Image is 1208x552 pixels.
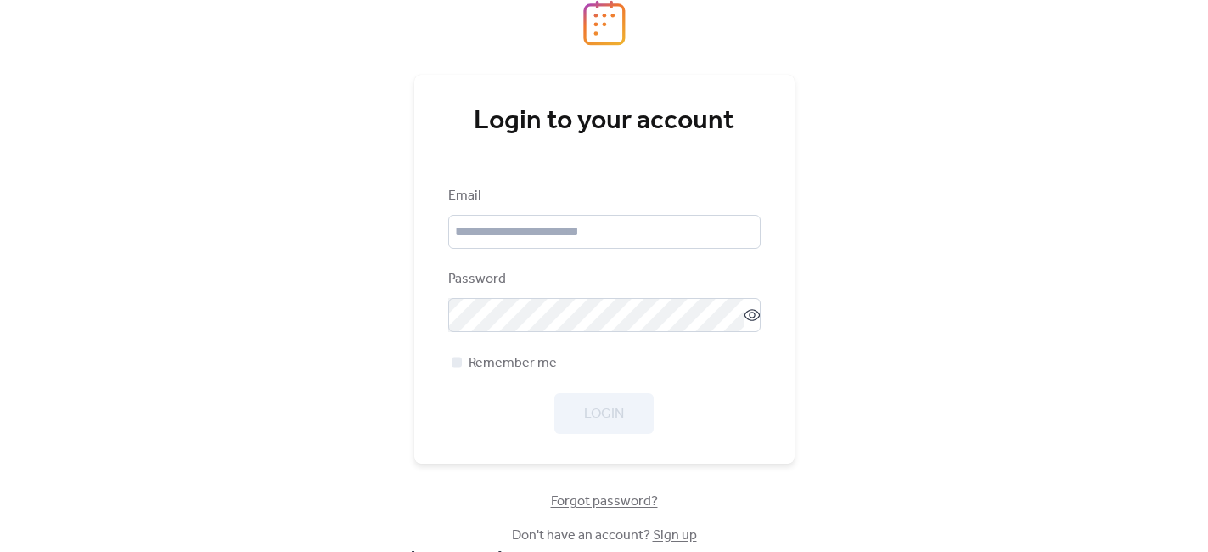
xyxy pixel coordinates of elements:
a: Sign up [653,522,697,549]
div: Email [448,186,757,206]
div: Password [448,269,757,290]
div: Login to your account [448,104,761,138]
span: Forgot password? [551,492,658,512]
a: Forgot password? [551,497,658,506]
span: Don't have an account? [512,526,697,546]
span: Remember me [469,353,557,374]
